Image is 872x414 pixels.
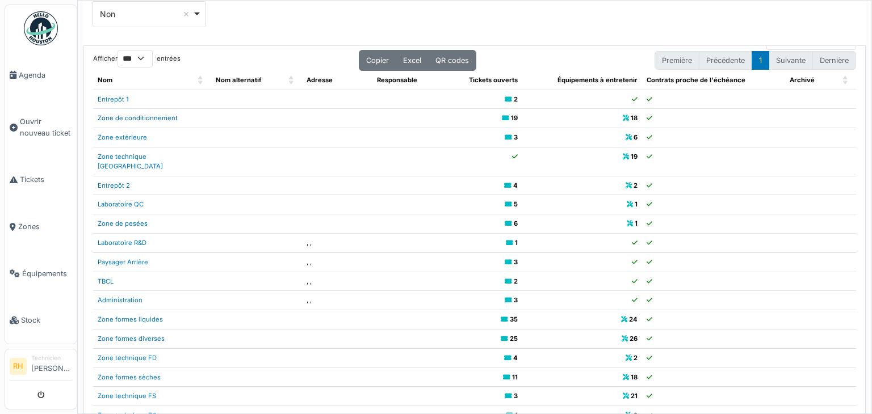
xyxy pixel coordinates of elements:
[634,354,638,362] b: 2
[98,296,142,304] a: Administration
[514,296,518,304] b: 3
[557,76,638,84] span: Équipements à entretenir
[302,291,373,310] td: , ,
[403,56,421,65] span: Excel
[5,52,77,99] a: Agenda
[98,354,157,362] a: Zone technique FD
[216,76,261,84] span: Nom alternatif
[98,95,129,103] a: Entrepôt 1
[428,50,476,71] button: QR codes
[514,258,518,266] b: 3
[19,70,72,81] span: Agenda
[514,133,518,141] b: 3
[98,277,114,285] a: TBCL
[22,268,72,279] span: Équipements
[21,315,72,326] span: Stock
[790,76,815,84] span: Archivé
[366,56,389,65] span: Copier
[98,335,165,343] a: Zone formes diverses
[515,239,518,247] b: 1
[359,50,396,71] button: Copier
[24,11,58,45] img: Badge_color-CXgf-gQk.svg
[469,76,518,84] span: Tickets ouverts
[181,9,192,20] button: Remove item: 'false'
[631,373,638,381] b: 18
[10,358,27,375] li: RH
[5,203,77,250] a: Zones
[20,174,72,185] span: Tickets
[631,392,638,400] b: 21
[302,252,373,272] td: , ,
[10,354,72,381] a: RH Technicien[PERSON_NAME]
[647,76,745,84] span: Contrats proche de l'échéance
[435,56,469,65] span: QR codes
[98,219,148,227] a: Zone de pesées
[630,335,638,343] b: 26
[629,315,638,323] b: 24
[655,51,856,70] nav: pagination
[98,153,163,170] a: Zone technique [GEOGRAPHIC_DATA]
[198,71,204,90] span: Nom: Activate to sort
[98,133,147,141] a: Zone extérieure
[98,114,178,122] a: Zone de conditionnement
[514,277,518,285] b: 2
[514,219,518,227] b: 6
[635,200,638,208] b: 1
[302,272,373,291] td: , ,
[98,315,163,323] a: Zone formes liquides
[288,71,295,90] span: Nom alternatif: Activate to sort
[5,250,77,297] a: Équipements
[118,50,153,67] select: Afficherentrées
[20,116,72,138] span: Ouvrir nouveau ticket
[18,221,72,232] span: Zones
[752,51,769,70] button: 1
[514,392,518,400] b: 3
[635,219,638,227] b: 1
[5,297,77,344] a: Stock
[396,50,429,71] button: Excel
[510,315,518,323] b: 35
[98,76,112,84] span: Nom
[512,373,518,381] b: 11
[5,157,77,204] a: Tickets
[98,258,148,266] a: Paysager Arrière
[514,200,518,208] b: 5
[513,354,518,362] b: 4
[631,153,638,160] b: 19
[5,99,77,157] a: Ouvrir nouveau ticket
[98,373,161,381] a: Zone formes sèches
[302,233,373,252] td: , ,
[511,114,518,122] b: 19
[377,76,417,84] span: Responsable
[98,392,156,400] a: Zone technique FS
[98,200,144,208] a: Laboratoire QC
[31,354,72,362] div: Technicien
[842,71,849,90] span: Archivé: Activate to sort
[634,181,638,189] b: 2
[100,8,192,20] div: Non
[98,181,130,189] a: Entrepôt 2
[631,114,638,122] b: 18
[31,354,72,378] li: [PERSON_NAME]
[634,133,638,141] b: 6
[98,239,146,247] a: Laboratoire R&D
[307,76,333,84] span: Adresse
[513,181,518,189] b: 4
[510,335,518,343] b: 25
[514,95,518,103] b: 2
[93,50,181,67] label: Afficher entrées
